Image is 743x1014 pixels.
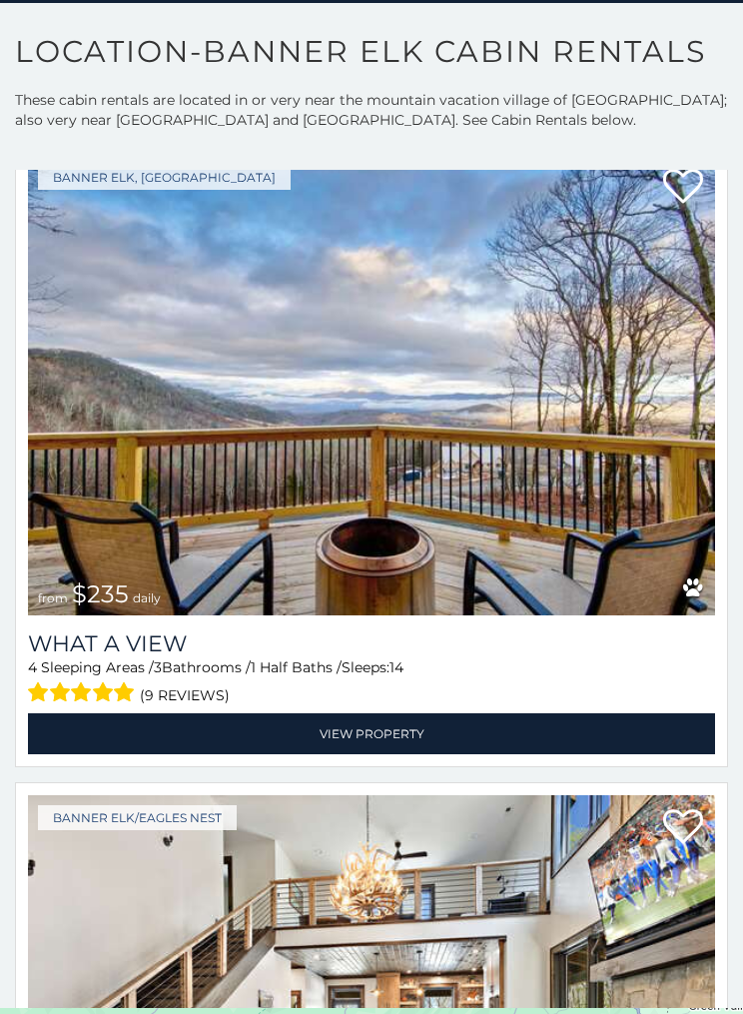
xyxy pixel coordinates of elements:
a: Banner Elk, [GEOGRAPHIC_DATA] [38,165,291,190]
div: Sleeping Areas / Bathrooms / Sleeps: [28,657,715,708]
img: What A View [28,155,715,615]
span: 3 [154,658,162,676]
span: $235 [72,579,129,608]
span: from [38,590,68,605]
span: 1 Half Baths / [251,658,342,676]
a: What A View [28,630,715,657]
a: Add to favorites [663,807,703,849]
span: 14 [389,658,403,676]
span: daily [133,590,161,605]
span: 4 [28,658,37,676]
a: What A View from $235 daily [28,155,715,615]
span: (9 reviews) [140,682,230,708]
a: Add to favorites [663,167,703,209]
a: Banner Elk/Eagles Nest [38,805,237,830]
a: View Property [28,713,715,754]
